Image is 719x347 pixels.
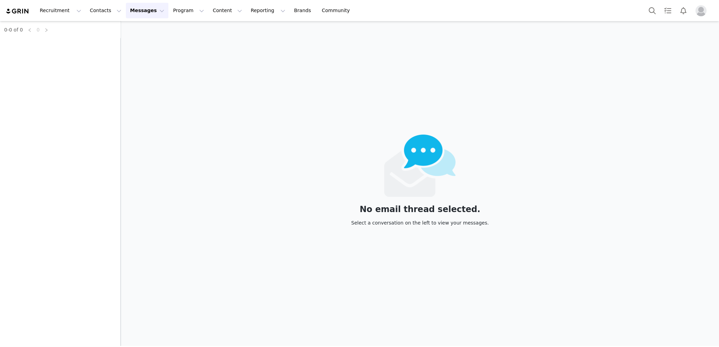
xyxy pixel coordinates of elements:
[126,3,168,18] button: Messages
[28,28,32,32] i: icon: left
[695,5,707,16] img: placeholder-profile.jpg
[44,28,48,32] i: icon: right
[36,3,85,18] button: Recruitment
[6,8,30,15] img: grin logo
[42,26,50,34] li: Next Page
[26,26,34,34] li: Previous Page
[209,3,246,18] button: Content
[4,26,23,34] li: 0-0 of 0
[169,3,208,18] button: Program
[691,5,713,16] button: Profile
[34,26,42,34] a: 0
[384,135,456,197] img: emails-empty2x.png
[290,3,317,18] a: Brands
[247,3,289,18] button: Reporting
[86,3,126,18] button: Contacts
[351,206,489,213] div: No email thread selected.
[351,219,489,227] div: Select a conversation on the left to view your messages.
[660,3,675,18] a: Tasks
[645,3,660,18] button: Search
[318,3,357,18] a: Community
[676,3,691,18] button: Notifications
